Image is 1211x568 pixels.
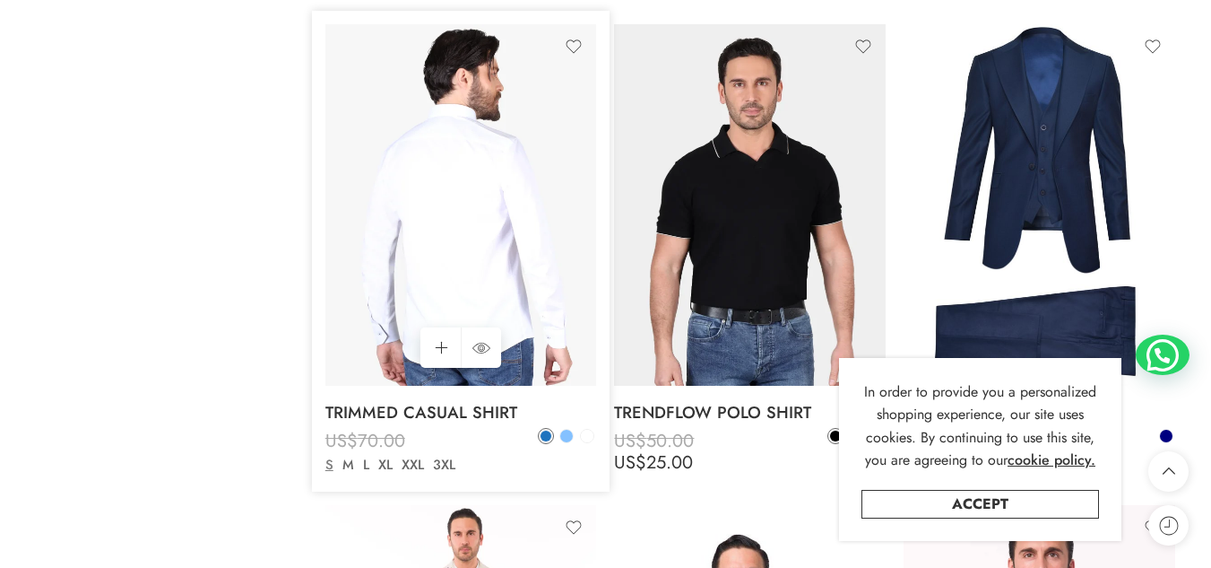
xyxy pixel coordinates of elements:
a: XL [374,455,397,476]
a: L [359,455,374,476]
a: TRENDFLOW POLO SHIRT [614,395,886,431]
a: Black [827,428,843,444]
span: US$ [614,428,646,454]
a: M [338,455,359,476]
a: cookie policy. [1008,449,1095,472]
bdi: 25.00 [614,450,693,476]
a: TRIMMED CASUAL SHIRT [325,395,597,431]
bdi: 70.00 [325,428,405,454]
span: US$ [325,428,358,454]
a: XXL [397,455,428,476]
a: Navy [1158,428,1174,444]
a: S [321,455,338,476]
bdi: 35.00 [325,450,404,476]
a: 3XL [428,455,460,476]
a: Select options for “TRIMMED CASUAL SHIRT” [420,328,461,368]
span: In order to provide you a personalized shopping experience, our site uses cookies. By continuing ... [864,381,1096,471]
a: QUICK SHOP [461,328,501,368]
a: Light Blue [558,428,575,444]
a: White [579,428,595,444]
a: Blue [538,428,554,444]
a: Accept [861,490,1099,519]
bdi: 50.00 [614,428,694,454]
span: US$ [325,450,358,476]
span: US$ [614,450,646,476]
